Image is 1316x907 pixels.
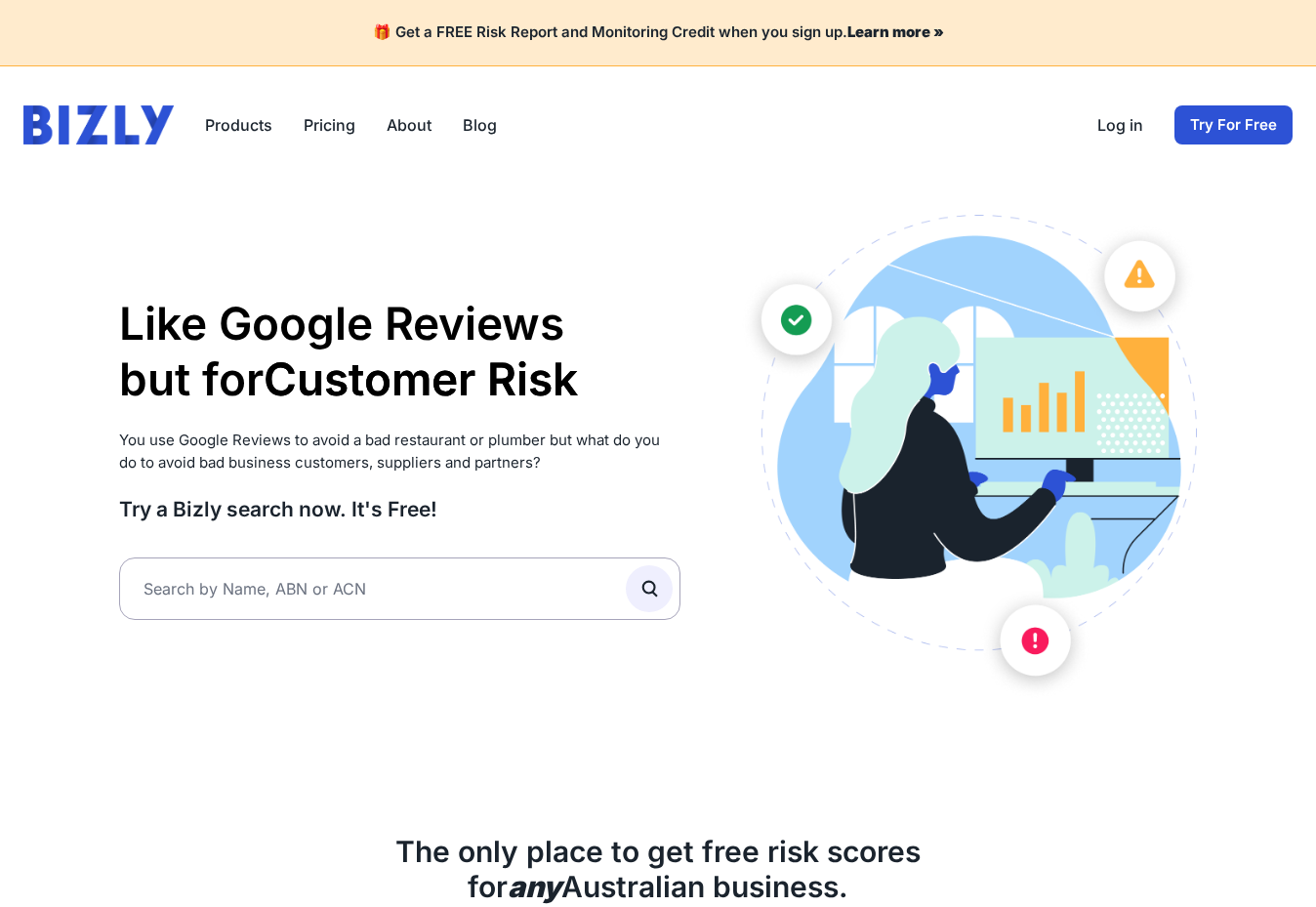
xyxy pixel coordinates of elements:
[264,351,578,408] li: Customer Risk
[119,296,680,408] h1: Like Google Reviews but for
[119,430,680,474] p: You use Google Reviews to avoid a bad restaurant or plumber but what do you do to avoid bad busin...
[387,113,432,137] a: About
[463,113,497,137] a: Blog
[119,557,680,620] input: Search by Name, ABN or ACN
[264,408,578,465] li: Supplier Risk
[205,113,272,137] button: Products
[1097,113,1143,137] a: Log in
[119,834,1197,904] h2: The only place to get free risk scores for Australian business.
[508,869,561,904] b: any
[1174,105,1293,144] a: Try For Free
[119,496,680,522] h3: Try a Bizly search now. It's Free!
[23,23,1293,42] h4: 🎁 Get a FREE Risk Report and Monitoring Credit when you sign up.
[847,22,944,41] a: Learn more »
[304,113,355,137] a: Pricing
